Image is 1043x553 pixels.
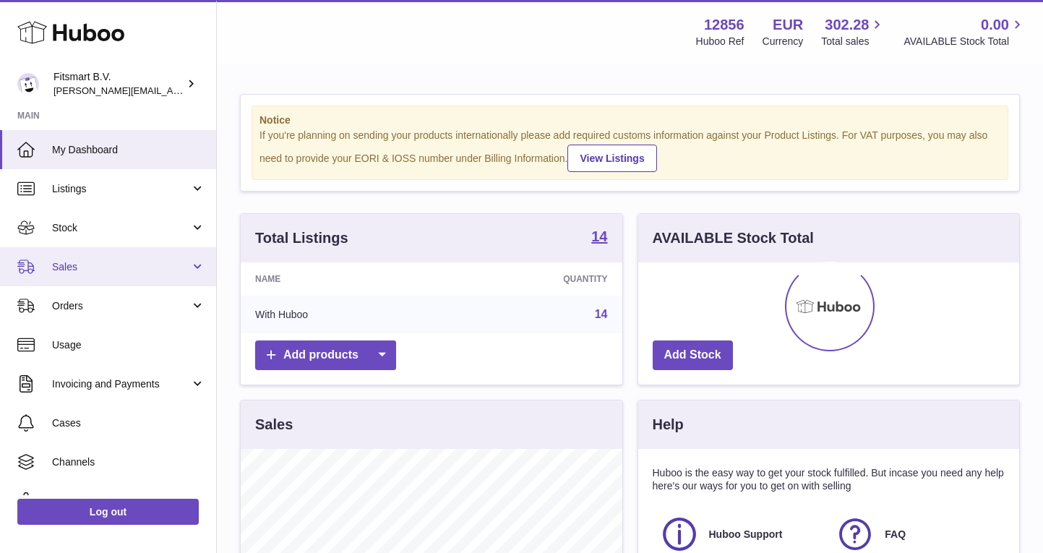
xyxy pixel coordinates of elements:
span: Stock [52,221,190,235]
span: Invoicing and Payments [52,377,190,391]
div: Fitsmart B.V. [53,70,184,98]
span: My Dashboard [52,143,205,157]
div: If you're planning on sending your products internationally please add required customs informati... [259,129,1000,172]
a: 14 [591,229,607,247]
span: [PERSON_NAME][EMAIL_ADDRESS][DOMAIN_NAME] [53,85,290,96]
td: With Huboo [241,296,442,333]
a: Log out [17,499,199,525]
strong: Notice [259,113,1000,127]
h3: Sales [255,415,293,434]
div: Huboo Ref [696,35,744,48]
a: 14 [595,308,608,320]
strong: 12856 [704,15,744,35]
th: Quantity [442,262,622,296]
a: 0.00 AVAILABLE Stock Total [903,15,1026,48]
a: 302.28 Total sales [821,15,885,48]
span: Settings [52,494,205,508]
h3: Help [653,415,684,434]
span: Channels [52,455,205,469]
strong: 14 [591,229,607,244]
th: Name [241,262,442,296]
span: Huboo Support [709,528,783,541]
span: AVAILABLE Stock Total [903,35,1026,48]
p: Huboo is the easy way to get your stock fulfilled. But incase you need any help here's our ways f... [653,466,1005,494]
a: Add Stock [653,340,733,370]
a: View Listings [567,145,656,172]
span: Listings [52,182,190,196]
span: Total sales [821,35,885,48]
span: Orders [52,299,190,313]
span: Sales [52,260,190,274]
span: Cases [52,416,205,430]
div: Currency [763,35,804,48]
span: 0.00 [981,15,1009,35]
strong: EUR [773,15,803,35]
span: 302.28 [825,15,869,35]
span: Usage [52,338,205,352]
h3: AVAILABLE Stock Total [653,228,814,248]
img: jonathan@leaderoo.com [17,73,39,95]
a: Add products [255,340,396,370]
span: FAQ [885,528,906,541]
h3: Total Listings [255,228,348,248]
